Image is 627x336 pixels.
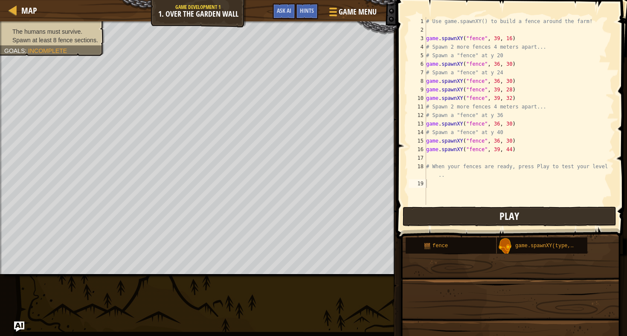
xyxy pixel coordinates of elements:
div: 8 [409,77,426,85]
span: Incomplete [28,47,67,54]
li: Spawn at least 8 fence sections. [4,36,98,44]
div: 15 [409,137,426,145]
div: 18 [409,162,426,179]
span: Ask AI [277,6,291,15]
div: 2 [409,26,426,34]
span: Play [499,209,519,223]
div: 1 [409,17,426,26]
img: portrait.png [497,238,513,254]
button: Game Menu [322,3,382,23]
span: Map [21,5,37,16]
div: 11 [409,102,426,111]
span: fence [433,243,448,249]
div: 6 [409,60,426,68]
div: 4 [409,43,426,51]
span: Game Menu [339,6,377,18]
button: Ask AI [273,3,296,19]
div: 5 [409,51,426,60]
div: 14 [409,128,426,137]
div: 19 [409,179,426,188]
div: 12 [409,111,426,120]
span: Spawn at least 8 fence sections. [12,37,98,44]
button: Ask AI [14,321,24,332]
span: : [25,47,28,54]
div: 16 [409,145,426,154]
span: Hints [300,6,314,15]
li: The humans must survive. [4,27,98,36]
div: 17 [409,154,426,162]
a: Map [17,5,37,16]
div: 9 [409,85,426,94]
div: 3 [409,34,426,43]
span: game.spawnXY(type, x, y) [515,243,589,249]
img: portrait.png [424,243,431,249]
span: Goals [4,47,25,54]
div: 13 [409,120,426,128]
div: 10 [409,94,426,102]
div: 7 [409,68,426,77]
span: The humans must survive. [12,28,82,35]
button: Play [403,207,616,226]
